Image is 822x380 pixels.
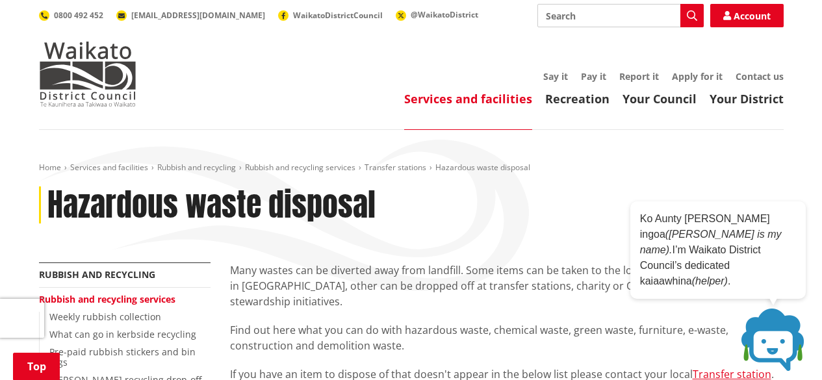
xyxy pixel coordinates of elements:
[39,293,175,305] a: Rubbish and recycling services
[39,162,784,173] nav: breadcrumb
[710,91,784,107] a: Your District
[736,70,784,82] a: Contact us
[39,10,103,21] a: 0800 492 452
[619,70,659,82] a: Report it
[49,346,196,369] a: Pre-paid rubbish stickers and bin tags
[157,162,236,173] a: Rubbish and recycling
[245,162,355,173] a: Rubbish and recycling services
[692,275,728,286] em: (helper)
[623,91,697,107] a: Your Council
[640,229,782,255] em: ([PERSON_NAME] is my name).
[396,9,478,20] a: @WaikatoDistrict
[672,70,723,82] a: Apply for it
[537,4,704,27] input: Search input
[640,211,796,289] p: Ko Aunty [PERSON_NAME] ingoa I’m Waikato District Council’s dedicated kaiaawhina .
[49,310,161,323] a: Weekly rubbish collection
[39,268,155,281] a: Rubbish and recycling
[230,262,784,309] p: Many wastes can be diverted away from landfill. Some items can be taken to the local resource rec...
[116,10,265,21] a: [EMAIL_ADDRESS][DOMAIN_NAME]
[39,162,61,173] a: Home
[543,70,568,82] a: Say it
[404,91,532,107] a: Services and facilities
[411,9,478,20] span: @WaikatoDistrict
[545,91,610,107] a: Recreation
[710,4,784,27] a: Account
[39,42,136,107] img: Waikato District Council - Te Kaunihera aa Takiwaa o Waikato
[47,186,376,224] h1: Hazardous waste disposal
[435,162,530,173] span: Hazardous waste disposal
[278,10,383,21] a: WaikatoDistrictCouncil
[230,322,784,353] p: Find out here what you can do with hazardous waste, chemical waste, green waste, furniture, e-was...
[293,10,383,21] span: WaikatoDistrictCouncil
[131,10,265,21] span: [EMAIL_ADDRESS][DOMAIN_NAME]
[365,162,426,173] a: Transfer stations
[49,328,196,340] a: What can go in kerbside recycling
[13,353,60,380] a: Top
[70,162,148,173] a: Services and facilities
[581,70,606,82] a: Pay it
[54,10,103,21] span: 0800 492 452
